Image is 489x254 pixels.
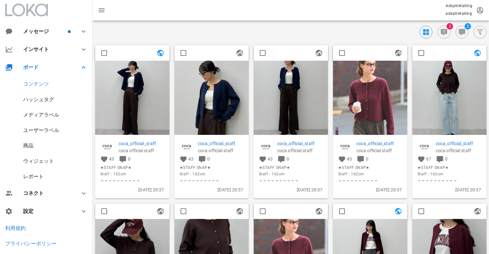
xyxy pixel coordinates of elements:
p: Adaptretailing [446,3,472,9]
span: バッジ [68,30,71,33]
span: 67 [426,156,431,162]
span: ＝＝＝＝＝＝＝＝＝＝ [417,177,481,184]
div: ボード [23,64,72,70]
span: ＝＝＝＝＝＝＝＝＝＝ [100,177,164,184]
span: Staff：162cm [180,171,244,177]
img: 1482007547930651_18072360152132517_7496414195399143654_n.jpg [175,61,249,135]
span: 0 [286,156,289,162]
a: coca_official_staff [357,140,402,147]
span: Staff：162cm [417,171,481,177]
div: インサイト [23,46,72,52]
span: ★STAFF SNAP★ [417,164,481,171]
span: 43 [347,156,352,162]
span: ＝＝＝＝＝＝＝＝＝＝ [180,177,244,184]
span: 43 [109,156,114,162]
span: 0 [445,156,448,162]
p: [DATE] 20:37 [180,186,244,193]
span: ＝＝＝＝＝＝＝＝＝＝ [338,177,402,184]
img: 1482008548679574_18072360161132517_2487546665501107556_n.jpg [254,61,328,135]
a: coca_official_staff [277,140,323,147]
a: レポート [23,173,44,180]
div: メッセージ [23,28,67,34]
a: coca_official_staff [198,140,244,147]
a: coca_official_staff [436,140,481,147]
span: 0 [128,156,131,162]
img: 1482002548870415_18072359972132517_8582052672379158246_n.jpg [412,61,486,135]
span: 0 [207,156,210,162]
span: ＝＝＝＝＝＝＝＝＝＝ [259,177,323,184]
a: 利用規約 [5,225,26,231]
a: 商品 [23,143,33,149]
p: coca official staff [436,147,481,154]
span: ★STAFF SNAP★ [338,164,402,171]
p: adaptretailing [446,10,472,17]
div: 設定 [23,208,72,214]
p: [DATE] 20:37 [100,186,164,193]
span: ★STAFF SNAP★ [259,164,323,171]
p: coca official staff [277,147,323,154]
p: [DATE] 20:37 [259,186,323,193]
span: Staff：162cm [259,171,323,177]
a: ウィジェット [23,158,54,164]
p: [DATE] 20:37 [338,186,402,193]
span: バッジ [465,23,471,30]
span: Staff：162cm [100,171,164,177]
img: coca_official_staff [100,140,114,154]
img: coca_official_staff [180,140,194,154]
div: コネクト [23,190,72,196]
p: coca official staff [119,147,164,154]
a: ユーザーラベル [23,127,59,133]
span: 43 [188,156,194,162]
span: バッジ [447,23,453,30]
a: コンテンツ [23,81,49,87]
img: coca_official_staff [338,140,352,154]
a: プライバシーポリシー [5,241,57,247]
span: 0 [366,156,368,162]
p: coca official staff [198,147,244,154]
img: coca_official_staff [417,140,431,154]
img: 1482009548878434_18072360170132517_7908391600322610428_n.jpg [333,61,407,135]
p: [DATE] 20:37 [417,186,481,193]
img: coca_official_staff [259,140,273,154]
a: ハッシュタグ [23,96,54,102]
img: 1482006548320255_18072360143132517_112039928248050748_n.jpg [95,61,169,135]
span: ★STAFF SNAP★ [100,164,164,171]
a: coca_official_staff [119,140,164,147]
a: メディアラベル [23,112,59,118]
span: ★STAFF SNAP★ [180,164,244,171]
span: Staff：162cm [338,171,402,177]
span: 43 [267,156,273,162]
p: coca official staff [357,147,402,154]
